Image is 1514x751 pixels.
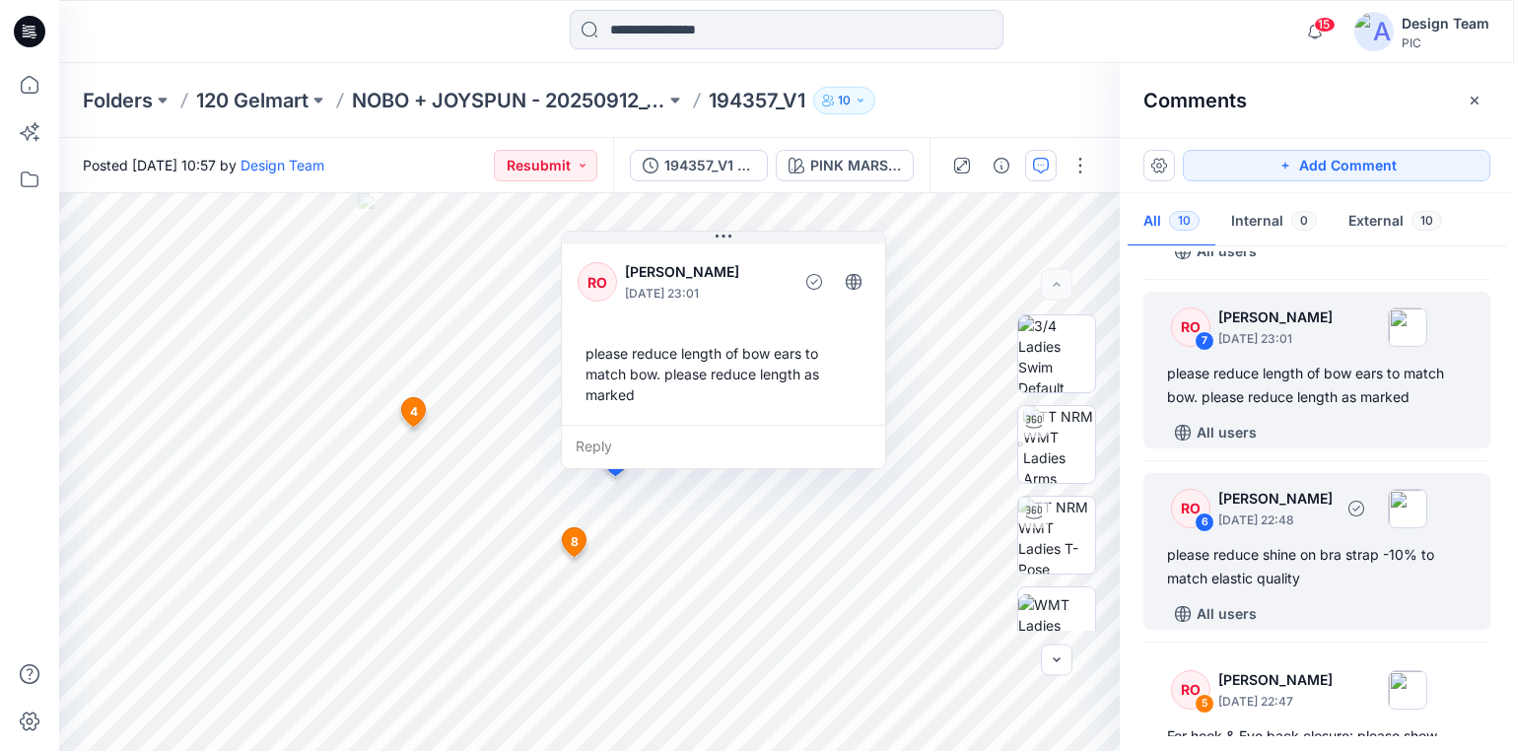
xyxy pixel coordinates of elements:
div: RO [1171,670,1210,710]
p: [PERSON_NAME] [1218,668,1333,692]
div: PINK MARSHMALLOW [810,155,901,176]
div: 5 [1195,694,1214,714]
button: 10 [813,87,875,114]
span: 8 [571,533,579,551]
button: Add Comment [1183,150,1490,181]
div: RO [578,262,617,302]
a: NOBO + JOYSPUN - 20250912_120_GC [352,87,665,114]
img: WMT Ladies Swim Front [1018,594,1095,656]
span: 10 [1411,211,1442,231]
a: Design Team [241,157,324,173]
div: PIC [1402,35,1489,50]
p: [PERSON_NAME] [625,260,786,284]
img: 3/4 Ladies Swim Default [1018,315,1095,392]
div: please reduce shine on bra strap -10% to match elastic quality [1167,543,1467,590]
a: Folders [83,87,153,114]
a: 120 Gelmart [196,87,309,114]
p: All users [1197,421,1257,444]
button: External [1333,197,1458,247]
span: 15 [1314,17,1336,33]
button: 194357_V1 new [630,150,768,181]
div: 7 [1195,331,1214,351]
p: 10 [838,90,851,111]
div: 6 [1195,512,1214,532]
button: All [1128,197,1215,247]
p: [DATE] 22:47 [1218,692,1333,712]
p: [DATE] 23:01 [625,284,786,304]
p: 194357_V1 [709,87,805,114]
p: [PERSON_NAME] [1218,487,1333,511]
p: All users [1197,602,1257,626]
button: All users [1167,598,1265,630]
span: 10 [1169,211,1200,231]
button: Details [986,150,1017,181]
button: PINK MARSHMALLOW [776,150,914,181]
button: All users [1167,417,1265,448]
span: 4 [410,403,418,421]
button: All users [1167,236,1265,267]
p: [DATE] 22:48 [1218,511,1333,530]
span: 0 [1291,211,1317,231]
div: please reduce length of bow ears to match bow. please reduce length as marked [578,335,869,413]
span: Posted [DATE] 10:57 by [83,155,324,175]
button: Internal [1215,197,1333,247]
p: All users [1197,239,1257,263]
div: Design Team [1402,12,1489,35]
p: [PERSON_NAME] [1218,306,1333,329]
div: RO [1171,307,1210,347]
img: avatar [1354,12,1394,51]
img: TT NRM WMT Ladies Arms Down [1023,406,1095,483]
div: please reduce length of bow ears to match bow. please reduce length as marked [1167,362,1467,409]
p: [DATE] 23:01 [1218,329,1333,349]
div: Reply [562,425,885,468]
div: RO [1171,489,1210,528]
img: TT NRM WMT Ladies T-Pose [1018,497,1095,574]
h2: Comments [1143,89,1247,112]
div: 194357_V1 new [664,155,755,176]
